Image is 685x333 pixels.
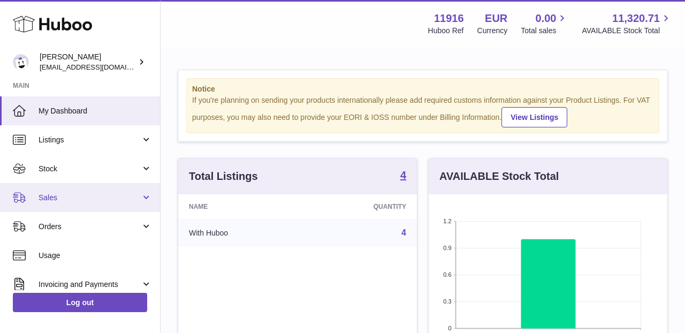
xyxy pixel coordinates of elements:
[39,279,141,290] span: Invoicing and Payments
[434,11,464,26] strong: 11916
[612,11,660,26] span: 11,320.71
[428,26,464,36] div: Huboo Ref
[178,219,304,247] td: With Huboo
[536,11,557,26] span: 0.00
[448,325,451,331] text: 0
[304,194,417,219] th: Quantity
[400,170,406,183] a: 4
[521,11,568,36] a: 0.00 Total sales
[39,135,141,145] span: Listings
[192,95,653,127] div: If you're planning on sending your products internationally please add required customs informati...
[582,11,672,36] a: 11,320.71 AVAILABLE Stock Total
[39,251,152,261] span: Usage
[39,193,141,203] span: Sales
[13,293,147,312] a: Log out
[39,222,141,232] span: Orders
[521,26,568,36] span: Total sales
[443,271,451,278] text: 0.6
[485,11,507,26] strong: EUR
[40,63,157,71] span: [EMAIL_ADDRESS][DOMAIN_NAME]
[189,169,258,184] h3: Total Listings
[39,164,141,174] span: Stock
[582,26,672,36] span: AVAILABLE Stock Total
[13,54,29,70] img: info@bananaleafsupplements.com
[192,84,653,94] strong: Notice
[439,169,559,184] h3: AVAILABLE Stock Total
[477,26,508,36] div: Currency
[40,52,136,72] div: [PERSON_NAME]
[443,218,451,224] text: 1.2
[39,106,152,116] span: My Dashboard
[401,228,406,237] a: 4
[400,170,406,180] strong: 4
[178,194,304,219] th: Name
[443,245,451,251] text: 0.9
[501,107,567,127] a: View Listings
[443,298,451,305] text: 0.3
